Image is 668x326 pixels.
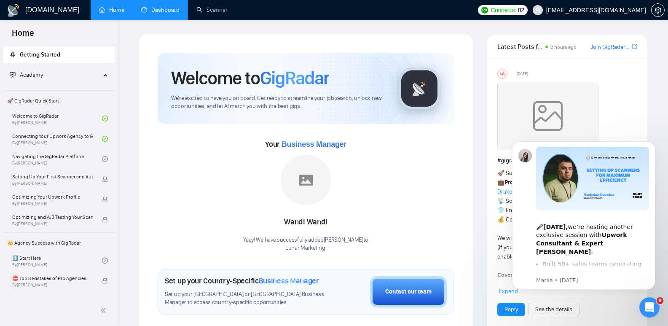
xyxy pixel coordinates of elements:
[497,272,539,279] strong: Cover Letter 👇
[481,7,488,13] img: upwork-logo.png
[99,6,124,13] a: homeHome
[171,94,385,110] span: We're excited to have you on board. Get ready to streamline your job search, unlock new opportuni...
[504,305,518,314] a: Reply
[497,303,525,316] button: Reply
[282,140,346,148] span: Business Manager
[10,51,16,57] span: rocket
[535,305,572,314] a: See the details
[4,234,114,251] span: 👑 Agency Success with GigRadar
[20,51,60,58] span: Getting Started
[497,82,598,150] img: weqQh+iSagEgQAAAABJRU5ErkJggg==
[528,303,579,316] button: See the details
[12,294,93,303] span: 🌚 Rookie Traps for New Agencies
[12,221,93,226] span: By [PERSON_NAME]
[12,181,93,186] span: By [PERSON_NAME]
[491,5,516,15] span: Connects:
[102,176,108,182] span: lock
[12,150,102,168] a: Navigating the GigRadar PlatformBy[PERSON_NAME]
[102,197,108,202] span: lock
[265,140,346,149] span: Your
[259,276,319,286] span: Business Manager
[102,217,108,223] span: lock
[3,46,115,63] li: Getting Started
[102,136,108,142] span: check-circle
[141,6,180,13] a: dashboardDashboard
[632,43,637,51] a: export
[12,251,102,270] a: 1️⃣ Start HereBy[PERSON_NAME]
[102,278,108,284] span: lock
[171,67,329,89] h1: Welcome to
[4,92,114,109] span: 🚀 GigRadar Quick Start
[12,274,93,283] span: ⛔ Top 3 Mistakes of Pro Agencies
[243,236,368,252] div: Yaay! We have successfully added [PERSON_NAME] to
[398,67,440,110] img: gigradar-logo.png
[12,213,93,221] span: Optimizing and A/B Testing Your Scanner for Better Results
[651,7,665,13] a: setting
[385,287,432,296] div: Contact our team
[632,43,637,50] span: export
[100,306,109,315] span: double-left
[281,155,331,205] img: placeholder.png
[20,71,43,78] span: Academy
[499,134,668,295] iframe: Intercom notifications message
[550,44,577,50] span: 2 hours ago
[517,70,528,78] span: [DATE]
[370,276,447,307] button: Contact our team
[243,215,368,229] div: Wandi Wandi
[10,72,16,78] span: fund-projection-screen
[12,172,93,181] span: Setting Up Your First Scanner and Auto-Bidder
[497,156,637,165] h1: # gigradar-hub
[639,297,660,318] iframe: Intercom live chat
[5,27,41,45] span: Home
[12,129,102,148] a: Connecting Your Upwork Agency to GigRadarBy[PERSON_NAME]
[12,201,93,206] span: By [PERSON_NAME]
[590,43,630,52] a: Join GigRadar Slack Community
[243,244,368,252] p: Lunar Marketing .
[498,69,507,78] div: US
[12,283,93,288] span: By [PERSON_NAME]
[497,41,543,52] span: Latest Posts from the GigRadar Community
[7,4,20,17] img: logo
[165,276,319,286] h1: Set up your Country-Specific
[260,67,329,89] span: GigRadar
[12,109,102,128] a: Welcome to GigRadarBy[PERSON_NAME]
[165,291,328,307] span: Set up your [GEOGRAPHIC_DATA] or [GEOGRAPHIC_DATA] Business Manager to access country-specific op...
[102,116,108,121] span: check-circle
[102,156,108,162] span: check-circle
[518,5,524,15] span: 82
[10,71,43,78] span: Academy
[657,297,663,304] span: 9
[651,3,665,17] button: setting
[12,193,93,201] span: Optimizing Your Upwork Profile
[535,7,541,13] span: user
[102,258,108,264] span: check-circle
[196,6,228,13] a: searchScanner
